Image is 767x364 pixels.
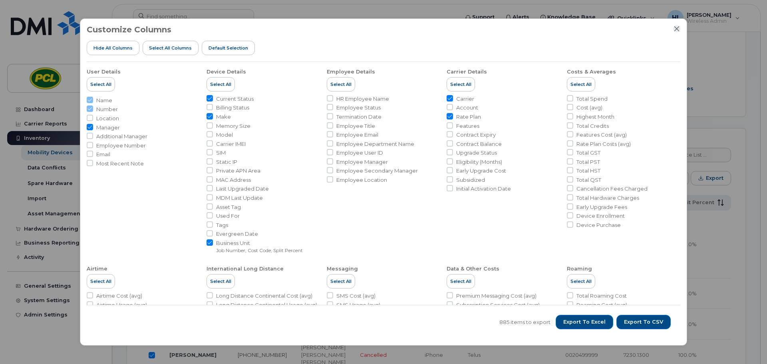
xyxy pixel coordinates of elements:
span: Long Distance Continental Cost (avg) [216,292,312,300]
span: MDM Last Update [216,194,263,202]
span: Upgrade Status [456,149,497,157]
span: 885 items to export [499,318,550,326]
span: Most Recent Note [96,160,144,167]
span: Early Upgrade Cost [456,167,506,175]
span: Total Hardware Charges [576,194,639,202]
span: Total HST [576,167,600,175]
span: Employee Number [96,142,146,149]
span: Model [216,131,233,139]
div: Airtime [87,265,107,273]
span: Private APN Area [216,167,260,175]
button: Default Selection [202,41,255,55]
span: Contract Balance [456,140,502,148]
span: Employee User ID [336,149,383,157]
span: Hide All Columns [93,45,133,51]
span: Select All [450,278,471,284]
span: Default Selection [209,45,248,51]
span: Employee Status [336,104,381,111]
button: Select All [87,274,115,288]
span: MAC Address [216,176,251,184]
span: Carrier IMEI [216,140,246,148]
span: Highest Month [576,113,614,121]
button: Close [673,25,680,32]
button: Select All [87,77,115,91]
span: Total Roaming Cost [576,292,627,300]
span: Name [96,97,112,104]
div: Roaming [567,265,592,273]
button: Select All [567,77,595,91]
span: Initial Activation Date [456,185,511,193]
span: Airtime Cost (avg) [96,292,142,300]
span: Select All [330,278,352,284]
span: Select All [570,278,592,284]
span: Export to Excel [563,318,606,326]
button: Select All [327,274,355,288]
span: Location [96,115,119,122]
span: Device Purchase [576,221,621,229]
span: Rate Plan Costs (avg) [576,140,631,148]
span: Employee Secondary Manager [336,167,418,175]
span: Make [216,113,231,121]
span: Select all Columns [149,45,192,51]
span: Email [96,151,110,158]
span: Used For [216,212,240,220]
button: Select All [327,77,355,91]
span: Tags [216,221,228,229]
span: Billing Status [216,104,249,111]
span: Total Credits [576,122,609,130]
div: User Details [87,68,121,76]
span: Additional Manager [96,133,147,140]
span: Subscription Services Cost (avg) [456,301,540,309]
span: Manager [96,124,120,131]
span: Total GST [576,149,600,157]
div: International Long Distance [207,265,284,273]
button: Select All [567,274,595,288]
span: Airtime Usage (avg) [96,301,147,309]
span: Employee Location [336,176,387,184]
span: Employee Department Name [336,140,414,148]
h3: Customize Columns [87,25,171,34]
div: Device Details [207,68,246,76]
span: Last Upgraded Date [216,185,269,193]
span: Total QST [576,176,601,184]
span: Select All [90,81,111,88]
small: Job Number, Cost Code, Split Percent [216,247,303,253]
button: Select All [447,77,475,91]
span: Features [456,122,479,130]
span: Total Spend [576,95,608,103]
span: Account [456,104,478,111]
span: Employee Title [336,122,375,130]
button: Export to Excel [556,315,613,329]
span: Subsidized [456,176,485,184]
button: Select All [207,77,235,91]
span: Business Unit [216,239,303,247]
span: Rate Plan [456,113,481,121]
span: Export to CSV [624,318,663,326]
button: Export to CSV [616,315,671,329]
span: Features Cost (avg) [576,131,627,139]
span: Asset Tag [216,203,241,211]
span: Premium Messaging Cost (avg) [456,292,537,300]
button: Hide All Columns [87,41,139,55]
span: Number [96,105,118,113]
div: Messaging [327,265,358,273]
span: Total PST [576,158,600,166]
button: Select All [447,274,475,288]
span: Device Enrollment [576,212,625,220]
span: Contract Expiry [456,131,496,139]
span: Termination Date [336,113,382,121]
span: Employee Email [336,131,378,139]
span: SMS Cost (avg) [336,292,376,300]
span: Eligibility (Months) [456,158,502,166]
span: Current Status [216,95,254,103]
span: SMS Usage (avg) [336,301,380,309]
span: Employee Manager [336,158,388,166]
span: Long Distance Continental Usage (avg) [216,301,317,309]
span: Cost (avg) [576,104,602,111]
div: Costs & Averages [567,68,616,76]
span: Cancellation Fees Charged [576,185,648,193]
span: Select All [90,278,111,284]
div: Data & Other Costs [447,265,499,273]
span: Roaming Cost (avg) [576,301,627,309]
span: HR Employee Name [336,95,389,103]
